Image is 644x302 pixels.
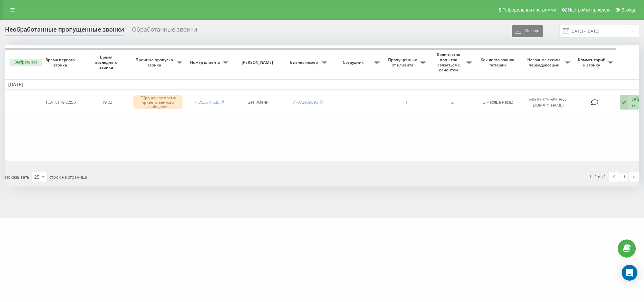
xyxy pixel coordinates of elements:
div: Необработанные пропущенные звонки [5,26,124,36]
td: 19:22 [84,91,130,113]
span: [PERSON_NAME] [237,60,279,65]
span: Бизнес номер [288,60,321,65]
span: Время первого звонка [43,57,79,67]
td: [DATE] 19:22:56 [38,91,84,113]
td: 3 месяца назад [475,91,521,113]
span: Время последнего звонка [89,55,125,70]
span: Название схемы переадресации [525,57,565,67]
a: 1 [619,172,629,182]
span: Комментарий к звонку [577,57,607,67]
div: Open Intercom Messenger [622,265,637,281]
span: Причина пропуска звонка [133,57,177,67]
div: Сброшен во время приветственного сообщения [133,95,183,110]
div: 25 [34,174,39,180]
a: 77073959595 [293,99,318,105]
td: MG:87073959595 & [DOMAIN_NAME] [521,91,574,113]
span: Количество попыток связаться с клиентом [433,52,466,72]
span: Как долго звонок потерян [481,57,516,67]
div: 1 - 1 из 1 [589,173,606,180]
span: Выход [621,7,635,13]
span: Пропущенных от клиента [386,57,420,67]
td: 2 [429,91,475,113]
a: 77753614635 [194,99,219,105]
td: Без имени [232,91,285,113]
span: Сотрудник [334,60,374,65]
span: Показывать [5,174,30,180]
div: Обработанные звонки [132,26,197,36]
span: Реферальная программа [502,7,556,13]
button: Выбрать все [10,59,42,66]
td: 1 [383,91,429,113]
span: строк на странице [49,174,87,180]
span: Настройки профиля [568,7,610,13]
button: Экспорт [512,25,543,37]
span: Номер клиента [189,60,223,65]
